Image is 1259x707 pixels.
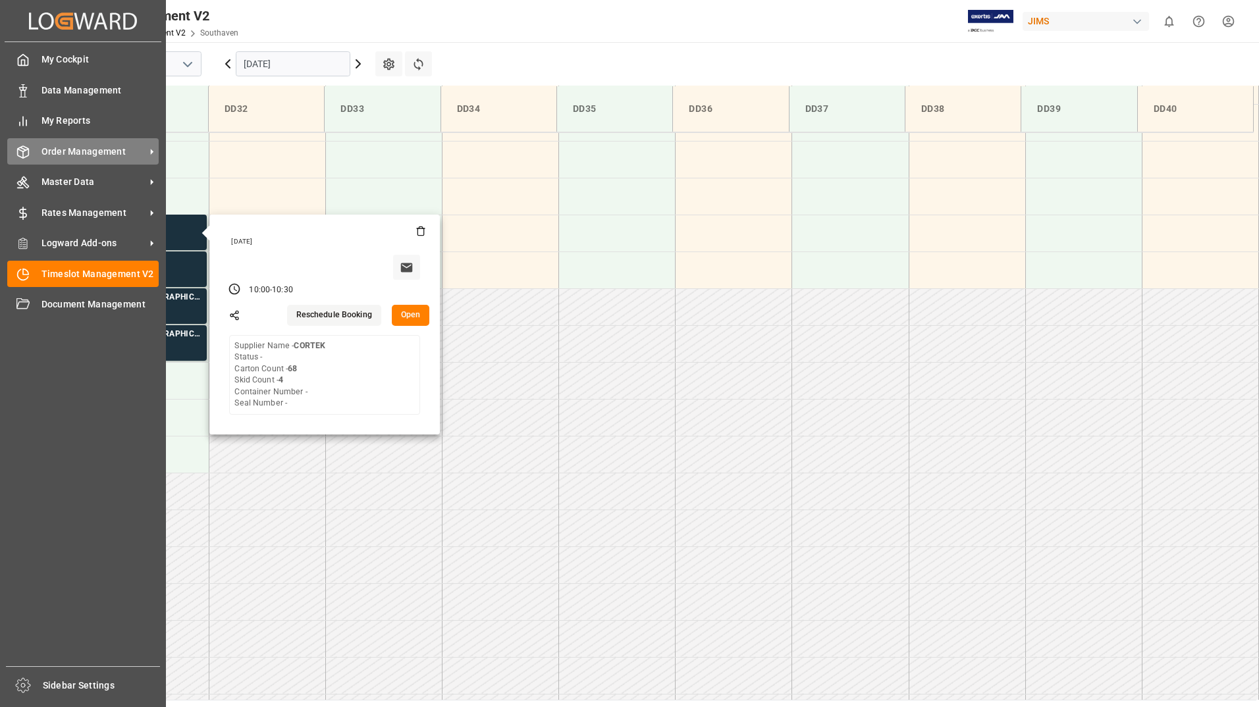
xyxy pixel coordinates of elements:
span: Rates Management [41,206,146,220]
div: DD35 [568,97,662,121]
b: 68 [288,364,297,373]
a: My Reports [7,108,159,134]
button: show 0 new notifications [1154,7,1184,36]
a: Timeslot Management V2 [7,261,159,286]
a: Data Management [7,77,159,103]
div: JIMS [1023,12,1149,31]
span: My Reports [41,114,159,128]
b: CORTEK [294,341,325,350]
a: Document Management [7,292,159,317]
button: JIMS [1023,9,1154,34]
div: DD36 [683,97,778,121]
div: DD32 [219,97,313,121]
div: DD37 [800,97,894,121]
div: [DATE] [227,237,425,246]
div: - [270,284,272,296]
span: Sidebar Settings [43,679,161,693]
img: Exertis%20JAM%20-%20Email%20Logo.jpg_1722504956.jpg [968,10,1013,33]
button: Help Center [1184,7,1214,36]
span: Data Management [41,84,159,97]
span: Logward Add-ons [41,236,146,250]
button: Open [392,305,430,326]
button: Reschedule Booking [287,305,381,326]
div: DD40 [1148,97,1243,121]
b: 4 [279,375,283,384]
div: Supplier Name - Status - Carton Count - Skid Count - Container Number - Seal Number - [234,340,325,409]
span: Document Management [41,298,159,311]
span: Timeslot Management V2 [41,267,159,281]
span: Master Data [41,175,146,189]
input: DD-MM-YYYY [236,51,350,76]
div: 10:30 [272,284,293,296]
div: DD34 [452,97,546,121]
div: DD33 [335,97,429,121]
div: DD38 [916,97,1010,121]
button: open menu [177,54,197,74]
span: My Cockpit [41,53,159,66]
div: DD39 [1032,97,1126,121]
a: My Cockpit [7,47,159,72]
span: Order Management [41,145,146,159]
div: 10:00 [249,284,270,296]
